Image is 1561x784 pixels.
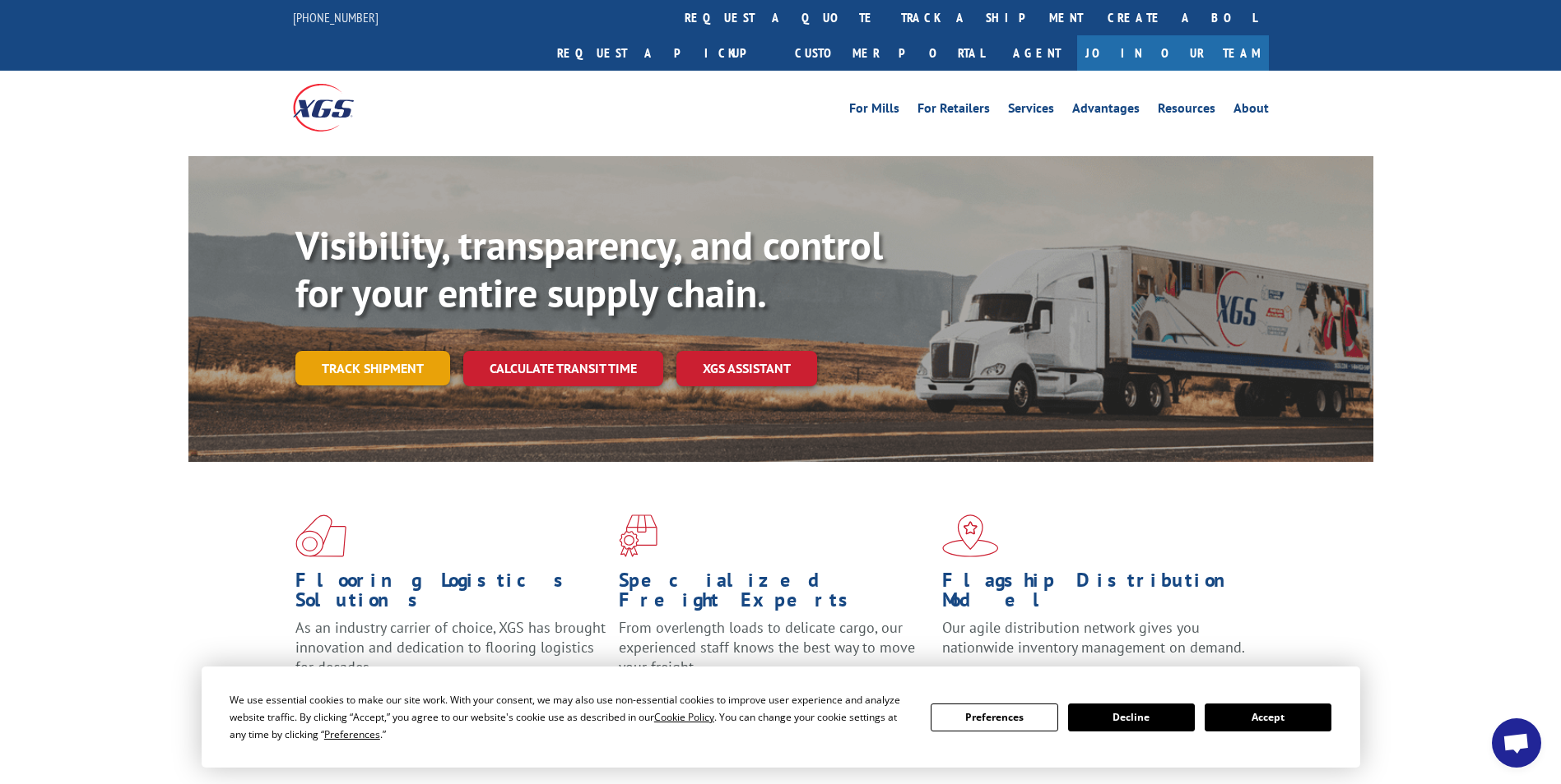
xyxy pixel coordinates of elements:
button: Decline [1068,703,1195,731]
span: Preferences [324,727,380,741]
a: Join Our Team [1077,35,1269,71]
b: Visibility, transparency, and control for your entire supply chain. [295,219,883,318]
div: Cookie Consent Prompt [202,666,1360,768]
div: Open chat [1492,718,1541,768]
a: Services [1008,102,1054,120]
div: We use essential cookies to make our site work. With your consent, we may also use non-essential ... [230,691,911,743]
img: xgs-icon-focused-on-flooring-red [619,514,657,557]
h1: Flagship Distribution Model [942,570,1253,618]
a: [PHONE_NUMBER] [293,9,379,25]
a: Customer Portal [783,35,997,71]
span: Cookie Policy [654,710,714,724]
h1: Specialized Freight Experts [619,570,930,618]
a: XGS ASSISTANT [676,351,817,386]
button: Preferences [931,703,1057,731]
button: Accept [1205,703,1331,731]
a: Track shipment [295,351,450,385]
a: Request a pickup [545,35,783,71]
span: As an industry carrier of choice, XGS has brought innovation and dedication to flooring logistics... [295,618,606,676]
p: From overlength loads to delicate cargo, our experienced staff knows the best way to move your fr... [619,618,930,691]
h1: Flooring Logistics Solutions [295,570,606,618]
a: For Retailers [918,102,990,120]
a: Agent [997,35,1077,71]
a: For Mills [849,102,899,120]
span: Our agile distribution network gives you nationwide inventory management on demand. [942,618,1245,657]
img: xgs-icon-total-supply-chain-intelligence-red [295,514,346,557]
img: xgs-icon-flagship-distribution-model-red [942,514,999,557]
a: Calculate transit time [463,351,663,386]
a: About [1233,102,1269,120]
a: Resources [1158,102,1215,120]
a: Advantages [1072,102,1140,120]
